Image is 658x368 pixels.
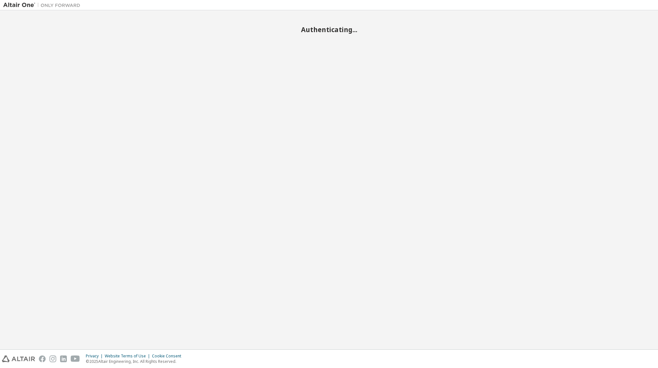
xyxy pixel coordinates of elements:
div: Cookie Consent [152,354,185,359]
div: Website Terms of Use [105,354,152,359]
img: instagram.svg [49,355,56,362]
img: youtube.svg [71,355,80,362]
h2: Authenticating... [3,25,655,34]
img: facebook.svg [39,355,46,362]
img: linkedin.svg [60,355,67,362]
img: Altair One [3,2,84,8]
p: © 2025 Altair Engineering, Inc. All Rights Reserved. [86,359,185,364]
img: altair_logo.svg [2,355,35,362]
div: Privacy [86,354,105,359]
